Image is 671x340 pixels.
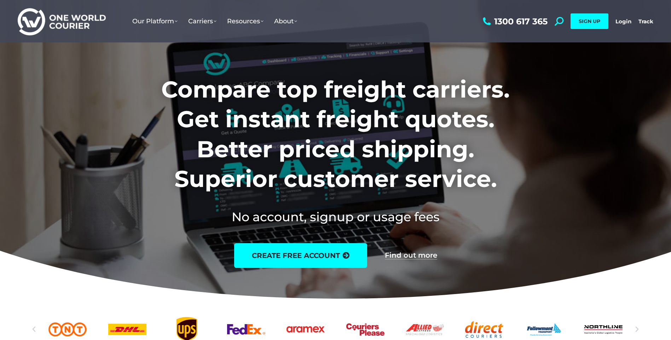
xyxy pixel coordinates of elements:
a: create free account [234,243,367,268]
a: SIGN UP [571,13,608,29]
h1: Compare top freight carriers. Get instant freight quotes. Better priced shipping. Superior custom... [115,75,556,194]
h2: No account, signup or usage fees [115,208,556,225]
a: 1300 617 365 [481,17,548,26]
a: Login [615,18,631,25]
a: Our Platform [127,10,183,32]
span: About [274,17,297,25]
a: Track [638,18,653,25]
a: Carriers [183,10,222,32]
a: About [269,10,302,32]
span: Resources [227,17,264,25]
a: Resources [222,10,269,32]
span: Carriers [188,17,216,25]
span: Our Platform [132,17,178,25]
img: One World Courier [18,7,106,36]
a: Find out more [385,252,437,259]
span: SIGN UP [579,18,600,24]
